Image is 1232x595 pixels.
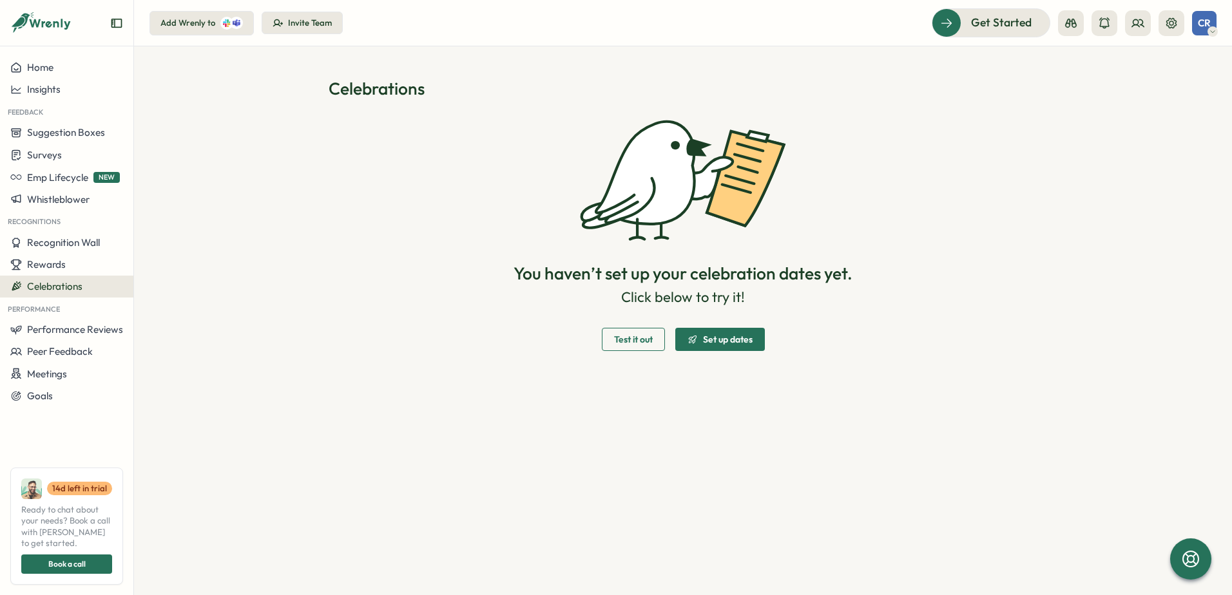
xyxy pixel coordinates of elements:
[1192,11,1217,35] button: CR
[27,390,53,402] span: Goals
[602,328,665,351] button: Test it out
[27,368,67,380] span: Meetings
[288,17,332,29] div: Invite Team
[21,554,112,574] button: Book a call
[47,482,112,496] a: 14d left in trial
[21,478,42,499] img: Ali Khan
[110,17,123,30] button: Expand sidebar
[149,11,254,35] button: Add Wrenly to
[329,77,1037,100] h1: Celebrations
[48,555,86,573] span: Book a call
[514,262,852,285] span: You haven’t set up your celebration dates yet.
[27,61,53,73] span: Home
[262,12,343,35] button: Invite Team
[27,193,90,205] span: Whistleblower
[703,335,753,344] span: Set up dates
[21,504,112,549] span: Ready to chat about your needs? Book a call with [PERSON_NAME] to get started.
[27,83,61,95] span: Insights
[614,335,653,344] span: Test it out
[27,345,93,357] span: Peer Feedback
[27,236,100,249] span: Recognition Wall
[160,17,215,29] div: Add Wrenly to
[27,280,82,292] span: Celebrations
[1198,17,1211,28] span: CR
[971,14,1032,31] span: Get Started
[27,126,105,138] span: Suggestion Boxes
[675,328,765,351] button: Set up dates
[27,323,123,335] span: Performance Reviews
[93,172,120,183] span: NEW
[932,8,1050,37] button: Get Started
[621,287,745,307] span: Click below to try it!
[27,171,88,184] span: Emp Lifecycle
[27,149,62,161] span: Surveys
[27,258,66,270] span: Rewards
